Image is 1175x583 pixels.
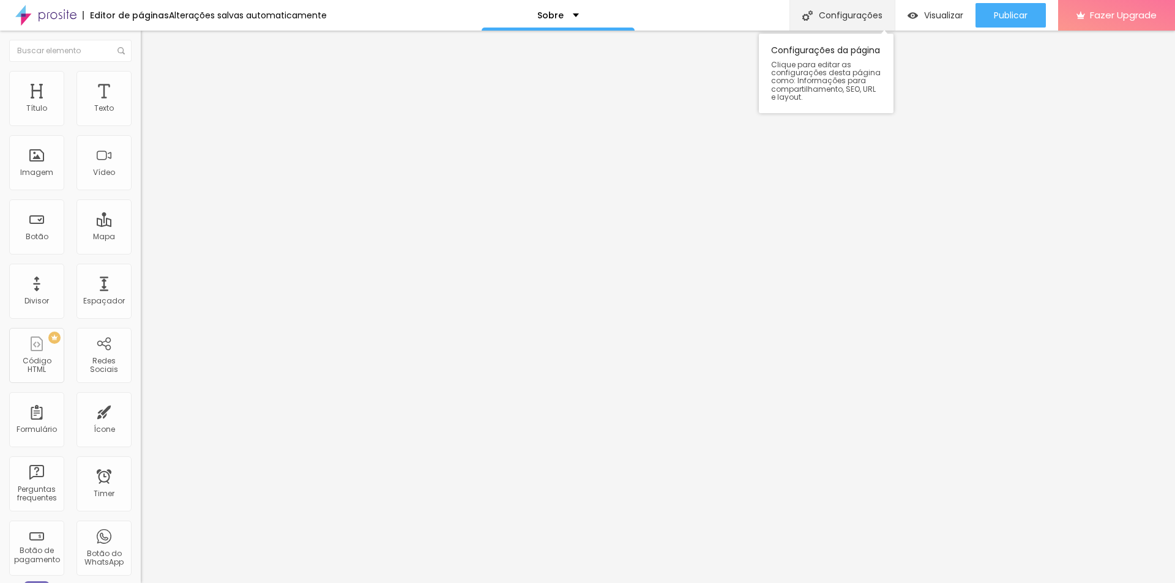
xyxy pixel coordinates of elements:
div: Título [26,104,47,113]
button: Publicar [975,3,1046,28]
p: Sobre [537,11,564,20]
div: Ícone [94,425,115,434]
div: Editor de páginas [83,11,169,20]
div: Vídeo [93,168,115,177]
span: Publicar [994,10,1028,20]
div: Perguntas frequentes [12,485,61,503]
div: Configurações da página [759,34,893,113]
div: Código HTML [12,357,61,374]
div: Espaçador [83,297,125,305]
div: Divisor [24,297,49,305]
div: Mapa [93,232,115,241]
div: Formulário [17,425,57,434]
div: Timer [94,489,114,498]
img: Icone [802,10,813,21]
iframe: Editor [141,31,1175,583]
div: Alterações salvas automaticamente [169,11,327,20]
div: Imagem [20,168,53,177]
div: Botão de pagamento [12,546,61,564]
button: Visualizar [895,3,975,28]
input: Buscar elemento [9,40,132,62]
span: Clique para editar as configurações desta página como: Informações para compartilhamento, SEO, UR... [771,61,881,101]
div: Botão do WhatsApp [80,549,128,567]
img: Icone [117,47,125,54]
span: Visualizar [924,10,963,20]
div: Redes Sociais [80,357,128,374]
div: Texto [94,104,114,113]
img: view-1.svg [908,10,918,21]
span: Fazer Upgrade [1090,10,1157,20]
div: Botão [26,232,48,241]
